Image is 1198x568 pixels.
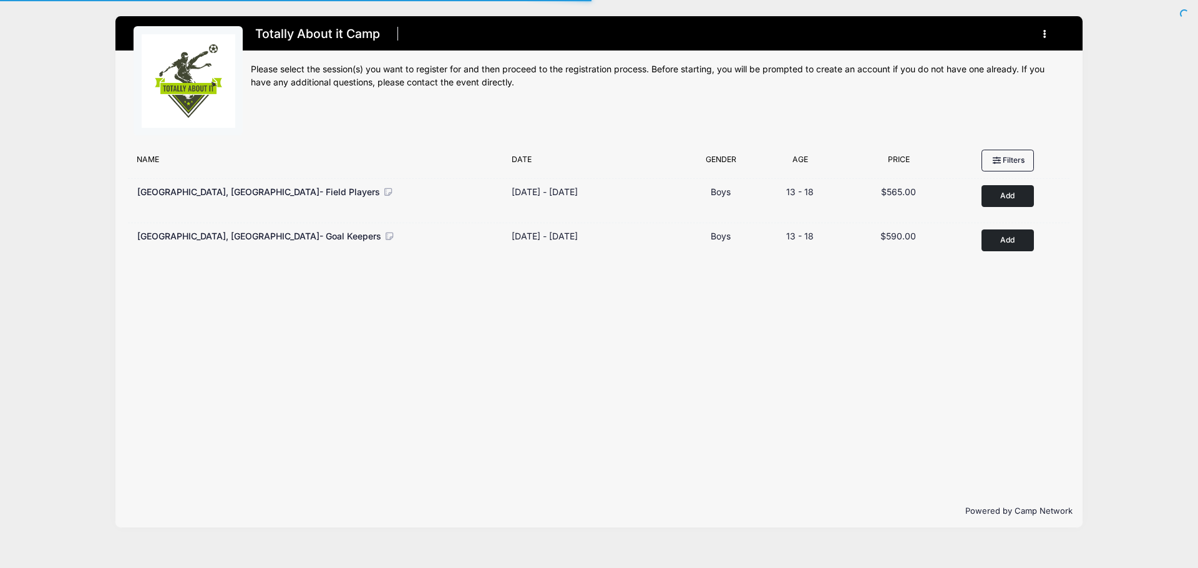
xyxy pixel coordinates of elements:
div: [DATE] - [DATE] [512,229,578,243]
span: 13 - 18 [786,231,814,241]
span: Boys [711,186,731,197]
button: Add [981,185,1034,207]
div: Price [842,154,955,171]
button: Filters [981,150,1034,171]
span: [GEOGRAPHIC_DATA], [GEOGRAPHIC_DATA]- Field Players [137,186,380,197]
div: [DATE] - [DATE] [512,185,578,198]
span: Boys [711,231,731,241]
img: logo [142,34,235,128]
button: Add [981,229,1034,251]
span: $590.00 [880,231,916,241]
h1: Totally About it Camp [251,23,384,45]
div: Date [505,154,683,171]
p: Powered by Camp Network [125,505,1073,517]
div: Please select the session(s) you want to register for and then proceed to the registration proces... [251,63,1064,89]
span: [GEOGRAPHIC_DATA], [GEOGRAPHIC_DATA]- Goal Keepers [137,231,381,241]
div: Age [758,154,842,171]
span: 13 - 18 [786,186,814,197]
span: $565.00 [881,186,916,197]
div: Name [130,154,505,171]
div: Gender [683,154,758,171]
